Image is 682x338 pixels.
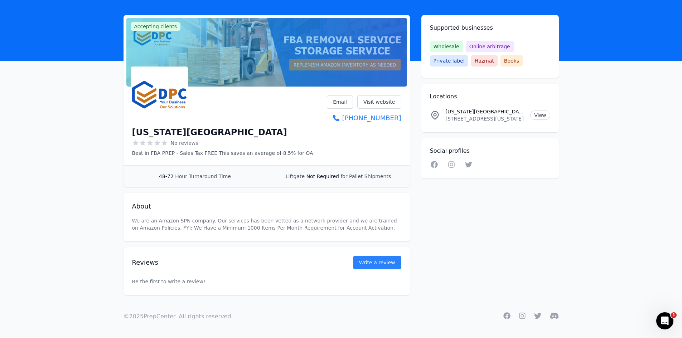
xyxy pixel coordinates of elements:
[340,173,391,179] span: for Pallet Shipments
[286,173,305,179] span: Liftgate
[500,55,523,67] span: Books
[430,24,550,32] h2: Supported businesses
[327,113,401,123] a: [PHONE_NUMBER]
[357,95,401,109] a: Visit website
[124,312,233,321] p: © 2025 PrepCenter. All rights reserved.
[132,201,401,211] h2: About
[327,95,353,109] a: Email
[430,55,468,67] span: Private label
[306,173,339,179] span: Not Required
[671,312,677,318] span: 1
[132,258,330,268] h2: Reviews
[132,150,313,157] p: Best in FBA PREP - Sales Tax FREE This saves an average of 8.5% for OA
[530,111,550,120] a: View
[656,312,673,329] iframe: Intercom live chat
[132,127,287,138] h1: [US_STATE][GEOGRAPHIC_DATA]
[131,22,181,31] span: Accepting clients
[446,115,525,122] p: [STREET_ADDRESS][US_STATE]
[353,256,401,269] a: Write a review
[132,68,187,122] img: Delaware Prep Center
[175,173,231,179] span: Hour Turnaround Time
[132,264,401,299] p: Be the first to write a review!
[466,41,514,52] span: Online arbitrage
[132,217,401,231] p: We are an Amazon SPN company. Our services has been vetted as a network provider and we are train...
[446,108,525,115] p: [US_STATE][GEOGRAPHIC_DATA] Location
[171,139,198,147] span: No reviews
[430,147,550,155] h2: Social profiles
[430,41,463,52] span: Wholesale
[159,173,174,179] span: 48-72
[430,92,550,101] h2: Locations
[471,55,498,67] span: Hazmat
